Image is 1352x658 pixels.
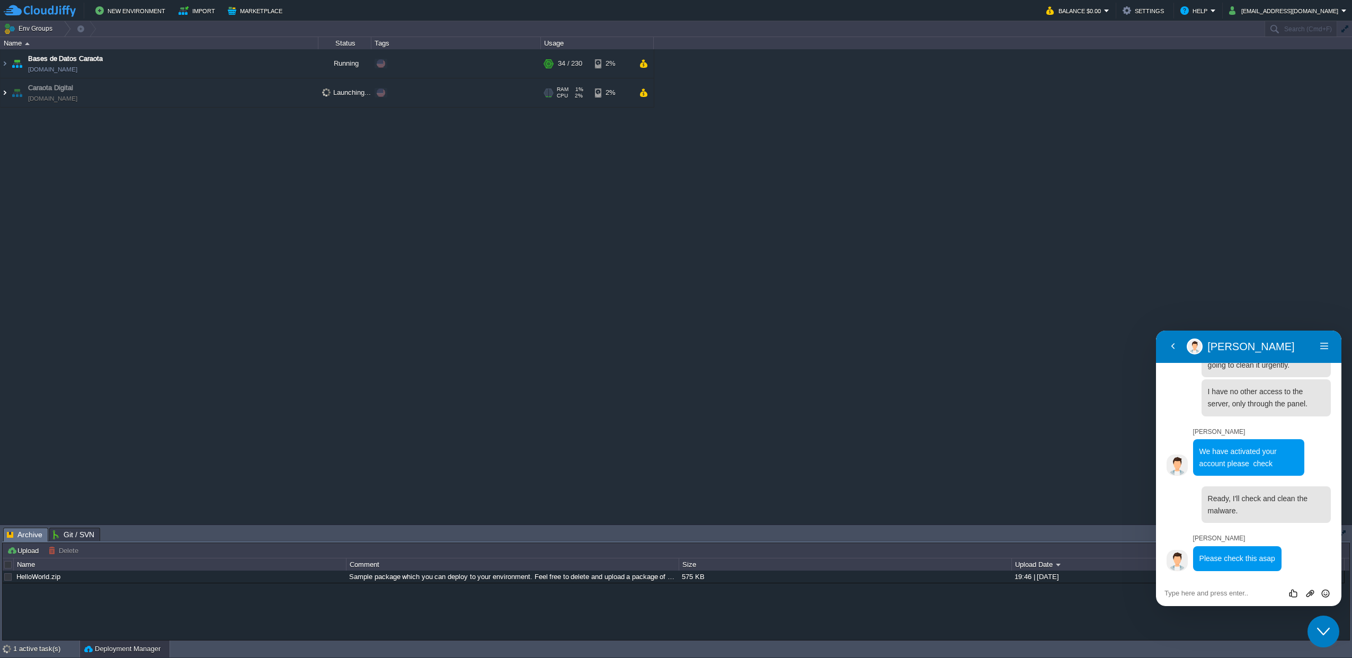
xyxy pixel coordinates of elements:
[1123,4,1167,17] button: Settings
[573,86,583,93] span: 1%
[1012,571,1344,583] div: 19:46 | [DATE]
[10,49,24,78] img: AMDAwAAAACH5BAEAAAAALAAAAAABAAEAAAICRAEAOw==
[347,558,679,571] div: Comment
[146,257,162,268] button: Upload File
[572,93,583,99] span: 2%
[162,257,177,268] button: Insert emoji
[1180,4,1211,17] button: Help
[1012,558,1344,571] div: Upload Date
[7,546,42,555] button: Upload
[28,83,73,93] a: Caraota Digital
[557,86,568,93] span: RAM
[13,641,79,657] div: 1 active task(s)
[14,558,346,571] div: Name
[1156,331,1341,606] iframe: chat widget
[53,528,94,541] span: Git / SVN
[1046,4,1104,17] button: Balance $0.00
[52,164,152,184] span: Ready, I'll check and clean the malware.
[25,42,30,45] img: AMDAwAAAACH5BAEAAAAALAAAAAABAAEAAAICRAEAOw==
[228,4,286,17] button: Marketplace
[84,644,161,654] button: Deployment Manager
[16,573,60,581] a: HelloWorld.zip
[28,54,103,64] a: Bases de Datos Caraota
[43,117,121,137] span: We have activated your account please check
[28,64,77,75] span: [DOMAIN_NAME]
[4,4,76,17] img: CloudJiffy
[52,57,152,77] span: I have no other access to the server, only through the panel.
[4,21,56,36] button: Env Groups
[346,571,678,583] div: Sample package which you can deploy to your environment. Feel free to delete and upload a package...
[95,4,168,17] button: New Environment
[130,257,177,268] div: Group of buttons
[557,93,568,99] span: CPU
[48,546,82,555] button: Delete
[37,96,175,106] p: [PERSON_NAME]
[28,93,77,104] a: [DOMAIN_NAME]
[1229,4,1341,17] button: [EMAIL_ADDRESS][DOMAIN_NAME]
[319,37,371,49] div: Status
[541,37,653,49] div: Usage
[37,203,175,213] p: [PERSON_NAME]
[11,124,32,145] img: Agent profile image
[322,88,371,96] span: Launching...
[372,37,540,49] div: Tags
[179,4,218,17] button: Import
[558,49,582,78] div: 34 / 230
[1,78,9,107] img: AMDAwAAAACH5BAEAAAAALAAAAAABAAEAAAICRAEAOw==
[7,528,42,541] span: Archive
[43,224,119,232] span: Please check this asap
[11,219,32,241] img: Agent profile image
[1307,616,1341,647] iframe: chat widget
[10,78,24,107] img: AMDAwAAAACH5BAEAAAAALAAAAAABAAEAAAICRAEAOw==
[595,78,629,107] div: 2%
[595,49,629,78] div: 2%
[679,571,1011,583] div: 575 KB
[680,558,1011,571] div: Size
[130,257,147,268] div: Rate this chat
[318,49,371,78] div: Running
[1,37,318,49] div: Name
[1,49,9,78] img: AMDAwAAAACH5BAEAAAAALAAAAAABAAEAAAICRAEAOw==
